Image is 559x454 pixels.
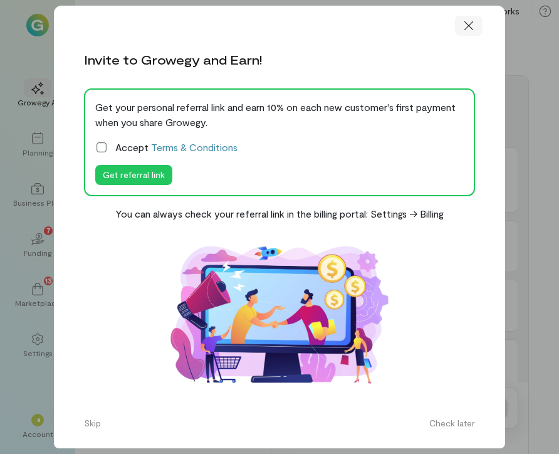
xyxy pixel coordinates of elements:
button: Skip [76,413,108,433]
div: Get your personal referral link and earn 10% on each new customer's first payment when you share ... [95,100,464,130]
div: Invite to Growegy and Earn! [84,51,262,68]
img: Affiliate [154,231,405,399]
span: Accept [115,140,238,155]
button: Check later [422,413,483,433]
div: You can always check your referral link in the billing portal: Settings -> Billing [115,206,444,221]
a: Terms & Conditions [151,141,238,153]
button: Get referral link [95,165,172,185]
